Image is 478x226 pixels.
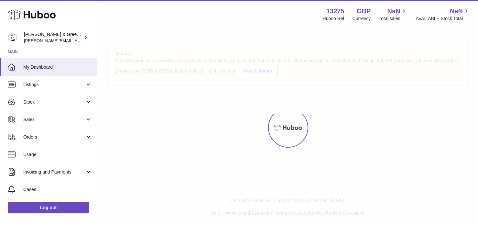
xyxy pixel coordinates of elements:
[23,152,92,158] span: Usage
[8,202,89,213] a: Log out
[8,33,17,42] img: ellen@bluebadgecompany.co.uk
[23,186,92,193] span: Cases
[379,7,407,22] a: NaN Total sales
[23,64,92,70] span: My Dashboard
[353,16,371,22] div: Currency
[23,134,85,140] span: Orders
[450,7,463,16] span: NaN
[416,7,470,22] a: NaN AVAILABLE Stock Total
[23,117,85,123] span: Sales
[379,16,407,22] span: Total sales
[323,16,344,22] div: Huboo Ref
[24,31,82,44] div: [PERSON_NAME] & Green Ltd
[23,82,85,88] span: Listings
[24,38,130,43] span: [PERSON_NAME][EMAIL_ADDRESS][DOMAIN_NAME]
[357,7,371,16] strong: GBP
[23,99,85,105] span: Stock
[387,7,400,16] span: NaN
[23,169,85,175] span: Invoicing and Payments
[416,16,470,22] span: AVAILABLE Stock Total
[326,7,344,16] strong: 13275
